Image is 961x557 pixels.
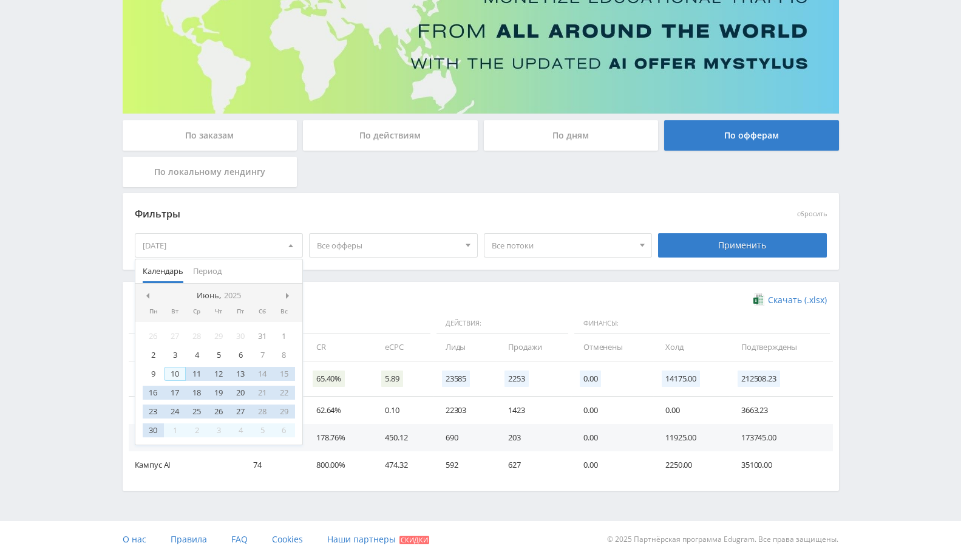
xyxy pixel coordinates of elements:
span: Скачать (.xlsx) [768,295,827,305]
div: 3 [164,348,186,362]
div: 24 [164,405,186,419]
td: 74 [241,451,304,479]
td: 800.00% [304,451,373,479]
div: 6 [273,423,295,437]
div: 2 [186,423,208,437]
div: 12 [208,367,229,381]
div: 10 [164,367,186,381]
div: 22 [273,386,295,400]
div: 31 [251,329,273,343]
td: Study AI (RevShare) [129,397,242,424]
div: Применить [658,233,827,258]
span: Скидки [399,536,429,544]
td: 203 [496,424,571,451]
span: 23585 [442,371,470,387]
div: 14 [251,367,273,381]
div: 1 [164,423,186,437]
span: FAQ [231,533,248,545]
td: Подтверждены [729,333,833,361]
div: 18 [186,386,208,400]
button: сбросить [797,210,827,218]
div: 26 [208,405,229,419]
td: Кампус AI [129,451,242,479]
div: 28 [186,329,208,343]
td: 0.00 [571,424,653,451]
div: 2 [143,348,165,362]
div: 21 [251,386,273,400]
td: Лиды [433,333,496,361]
div: 4 [186,348,208,362]
div: 16 [143,386,165,400]
span: Все потоки [492,234,634,257]
span: 14175.00 [662,371,700,387]
td: 2250.00 [653,451,729,479]
div: 11 [186,367,208,381]
div: 29 [208,329,229,343]
td: Отменены [571,333,653,361]
td: 690 [433,424,496,451]
a: Скачать (.xlsx) [753,294,826,306]
td: 22303 [433,397,496,424]
span: Cookies [272,533,303,545]
td: 11925.00 [653,424,729,451]
div: Пт [229,308,251,315]
button: Период [188,259,226,283]
span: 65.40% [313,371,345,387]
div: 17 [164,386,186,400]
div: 28 [251,405,273,419]
td: 0.00 [571,451,653,479]
div: 6 [229,348,251,362]
td: Дата [129,333,242,361]
td: 173745.00 [729,424,833,451]
div: 1 [273,329,295,343]
td: 592 [433,451,496,479]
div: По дням [484,120,659,151]
div: Фильтры [135,205,653,224]
i: 2025 [224,291,241,300]
div: По действиям [303,120,478,151]
span: 2253 [504,371,528,387]
td: 62.64% [304,397,373,424]
div: 4 [229,423,251,437]
span: Наши партнеры [327,533,396,545]
div: 19 [208,386,229,400]
div: 15 [273,367,295,381]
div: 5 [208,348,229,362]
td: 0.10 [373,397,433,424]
div: 7 [251,348,273,362]
div: 30 [229,329,251,343]
div: Пн [143,308,165,315]
div: 30 [143,423,165,437]
div: 13 [229,367,251,381]
div: По локальному лендингу [123,157,297,187]
div: 23 [143,405,165,419]
div: 27 [229,405,251,419]
div: Сб [251,308,273,315]
button: Календарь [138,259,188,283]
div: По офферам [664,120,839,151]
span: Период [193,259,222,283]
td: 1423 [496,397,571,424]
div: 20 [229,386,251,400]
div: 9 [143,367,165,381]
div: 27 [164,329,186,343]
div: 29 [273,405,295,419]
img: xlsx [753,293,764,306]
span: Правила [171,533,207,545]
div: Ср [186,308,208,315]
div: [DATE] [135,234,303,257]
div: 25 [186,405,208,419]
div: Июнь, [192,291,246,301]
span: Данные: [129,313,430,334]
span: Календарь [143,259,183,283]
div: Чт [208,308,229,315]
div: 8 [273,348,295,362]
td: CR [304,333,373,361]
td: 35100.00 [729,451,833,479]
td: Продажи [496,333,571,361]
div: 3 [208,423,229,437]
td: Холд [653,333,729,361]
span: Финансы: [574,313,830,334]
td: 0.00 [653,397,729,424]
span: 5.89 [381,371,402,387]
